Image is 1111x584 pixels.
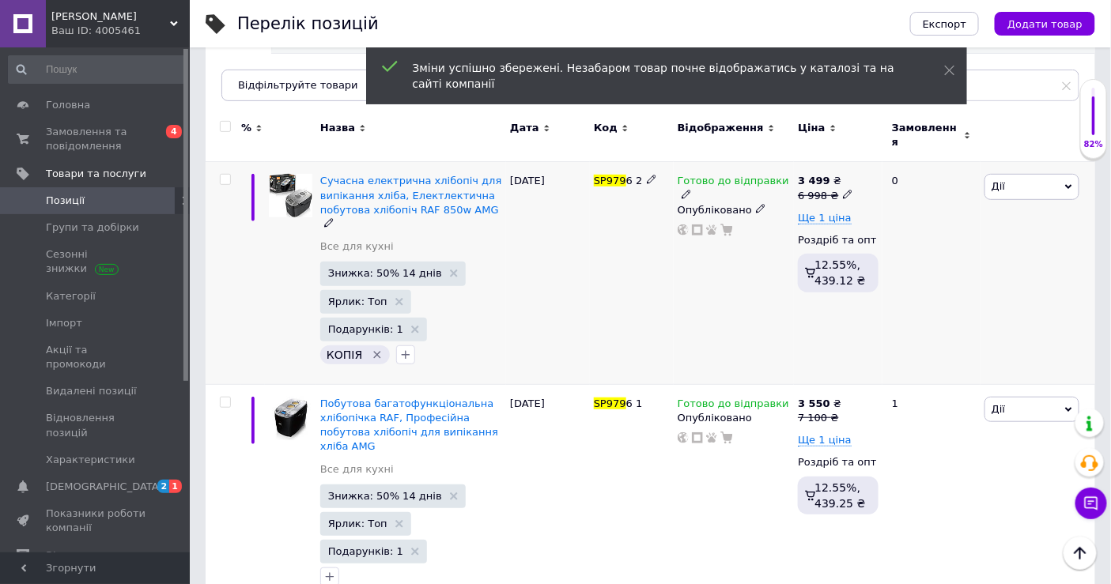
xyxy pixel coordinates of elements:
span: % [241,121,251,135]
div: Ваш ID: 4005461 [51,24,190,38]
span: Замовлення та повідомлення [46,125,146,153]
span: Категорії [46,289,96,303]
div: Роздріб та опт [798,233,879,247]
div: Опубліковано [678,203,791,217]
span: Назва [320,121,355,135]
span: Готово до відправки [678,397,789,414]
span: Позиції [46,194,85,208]
span: Готово до відправки [678,175,789,191]
div: ₴ [798,174,852,188]
span: Знижка: 50% 14 днів [328,268,442,278]
span: Характеристики [46,453,135,467]
a: Все для кухні [320,462,394,477]
span: Відновлення позицій [46,411,146,439]
span: Видалені позиції [46,384,137,398]
span: Подарунків: 1 [328,324,403,334]
span: Подарунків: 1 [328,546,403,556]
div: 82% [1081,139,1106,150]
b: 3 550 [798,397,830,409]
span: Знижка: 50% 14 днів [328,491,442,501]
span: SP979 [594,397,626,409]
span: Код [594,121,618,135]
span: Ще 1 ціна [798,434,852,446]
button: Наверх [1064,537,1097,570]
span: Експорт [923,18,967,30]
button: Експорт [910,12,980,36]
svg: Видалити мітку [371,349,384,361]
span: Відгуки [46,548,87,563]
span: КОПІЯ [327,349,362,361]
span: 2 [157,480,170,493]
span: 6 1 [626,397,643,409]
span: 6 2 [626,175,643,187]
span: Ціна [798,121,825,135]
input: Пошук [8,55,187,84]
span: Сезонні знижки [46,247,146,276]
span: Групи та добірки [46,220,139,235]
button: Чат з покупцем [1075,488,1107,519]
span: Додати товар [1007,18,1083,30]
span: 12.55%, 439.25 ₴ [814,481,865,510]
img: Бытовая многофункциональная хлебопечка RAF, Профессиональная бытовая хлебопечь для выпекания хлеб... [269,397,312,440]
span: Дата [510,121,539,135]
span: SP979 [594,175,626,187]
span: Відфільтруйте товари [238,79,358,91]
span: [DEMOGRAPHIC_DATA] [46,480,163,494]
div: ₴ [798,397,841,411]
span: Дії [992,180,1005,192]
div: Опубліковано [678,411,791,425]
div: Зміни успішно збережені. Незабаром товар почне відображатись у каталозі та на сайті компанії [413,60,905,92]
span: Замовлення [892,121,960,149]
b: 3 499 [798,175,830,187]
span: Головна [46,98,90,112]
div: [DATE] [506,162,590,385]
span: Товари та послуги [46,167,146,181]
span: 4 [166,125,182,138]
div: Перелік позицій [237,16,379,32]
div: 7 100 ₴ [798,411,841,425]
button: Додати товар [995,12,1095,36]
span: Акції та промокоди [46,343,146,371]
a: Все для кухні [320,239,394,254]
span: 12.55%, 439.12 ₴ [814,258,865,287]
div: 6 998 ₴ [798,189,852,203]
img: Современная электрическая хлебопечь для выпечки хлеба, Эллектрическая бытовая хлебопечь RAF 850w AMG [269,174,312,217]
div: 0 [882,162,981,385]
a: Сучасна електрична хлібопіч для випікання хліба, Електлектична побутова хлібопіч RAF 850w AMG [320,175,502,215]
span: Ярлик: Топ [328,296,387,307]
span: Імпорт [46,316,82,330]
span: Відображення [678,121,764,135]
span: 1 [169,480,182,493]
span: Ярлик: Топ [328,518,387,529]
div: Роздріб та опт [798,455,879,469]
span: Показники роботи компанії [46,507,146,535]
span: Дії [992,403,1005,415]
a: Побутова багатофункціональна хлібопічка RAF, Професійна побутова хлібопіч для випікання хліба AMG [320,397,498,453]
span: Angelina [51,9,170,24]
span: Ще 1 ціна [798,212,852,224]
